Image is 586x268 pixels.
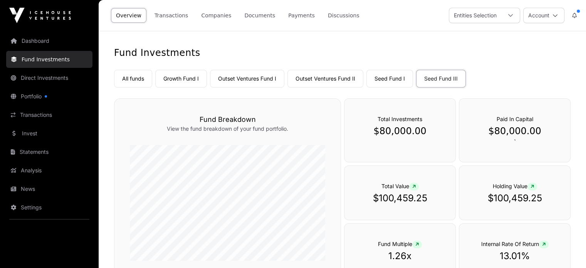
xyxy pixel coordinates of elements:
button: Account [523,8,564,23]
a: Settings [6,199,92,216]
p: 13.01% [475,250,555,262]
iframe: Chat Widget [547,231,586,268]
a: Transactions [6,106,92,123]
span: Total Value [381,183,419,189]
a: Documents [239,8,280,23]
h1: Fund Investments [114,47,571,59]
a: All funds [114,70,152,88]
a: Direct Investments [6,69,92,86]
a: Transactions [149,8,193,23]
a: Seed Fund I [366,70,413,88]
a: Statements [6,143,92,160]
p: 1.26x [360,250,440,262]
a: Analysis [6,162,92,179]
a: Discussions [323,8,364,23]
p: View the fund breakdown of your fund portfolio. [130,125,325,133]
a: Growth Fund I [155,70,207,88]
span: Internal Rate Of Return [481,241,549,247]
a: Overview [111,8,146,23]
p: $100,459.25 [360,192,440,204]
div: ` [459,98,571,162]
div: Entities Selection [449,8,501,23]
a: Fund Investments [6,51,92,68]
span: Paid In Capital [497,116,533,122]
img: Icehouse Ventures Logo [9,8,71,23]
a: Portfolio [6,88,92,105]
p: $100,459.25 [475,192,555,204]
a: Seed Fund III [416,70,466,88]
a: Dashboard [6,32,92,49]
span: Total Investments [378,116,422,122]
a: News [6,180,92,197]
span: Fund Multiple [378,241,422,247]
a: Outset Ventures Fund II [287,70,363,88]
p: $80,000.00 [475,125,555,137]
span: Holding Value [493,183,537,189]
a: Outset Ventures Fund I [210,70,284,88]
a: Companies [196,8,236,23]
h3: Fund Breakdown [130,114,325,125]
p: $80,000.00 [360,125,440,137]
a: Invest [6,125,92,142]
a: Payments [283,8,320,23]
